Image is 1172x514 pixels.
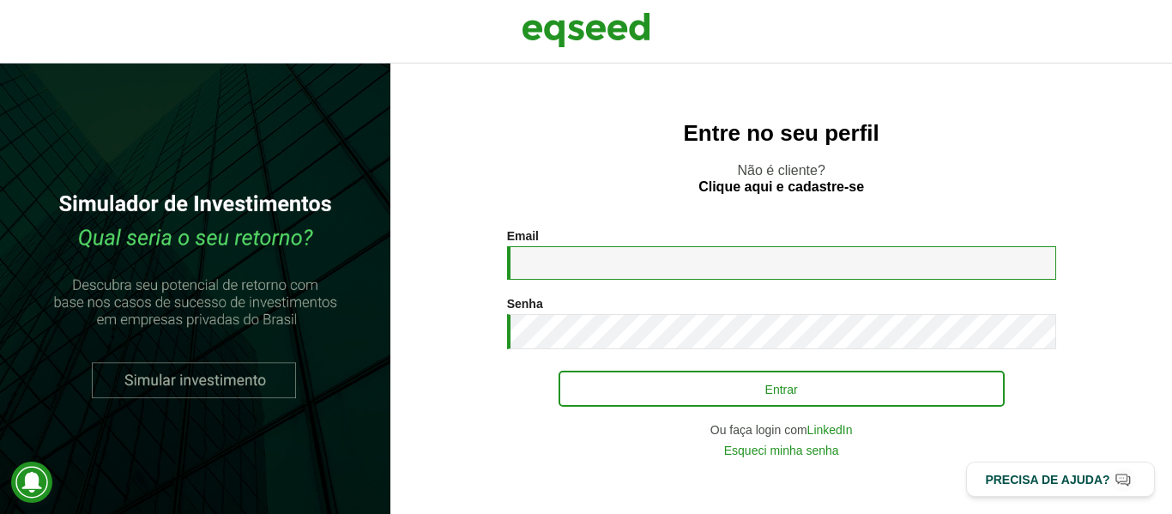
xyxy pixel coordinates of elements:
[425,162,1138,195] p: Não é cliente?
[507,230,539,242] label: Email
[425,121,1138,146] h2: Entre no seu perfil
[807,424,853,436] a: LinkedIn
[559,371,1005,407] button: Entrar
[507,424,1056,436] div: Ou faça login com
[507,298,543,310] label: Senha
[724,444,839,457] a: Esqueci minha senha
[698,180,864,194] a: Clique aqui e cadastre-se
[522,9,650,51] img: EqSeed Logo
